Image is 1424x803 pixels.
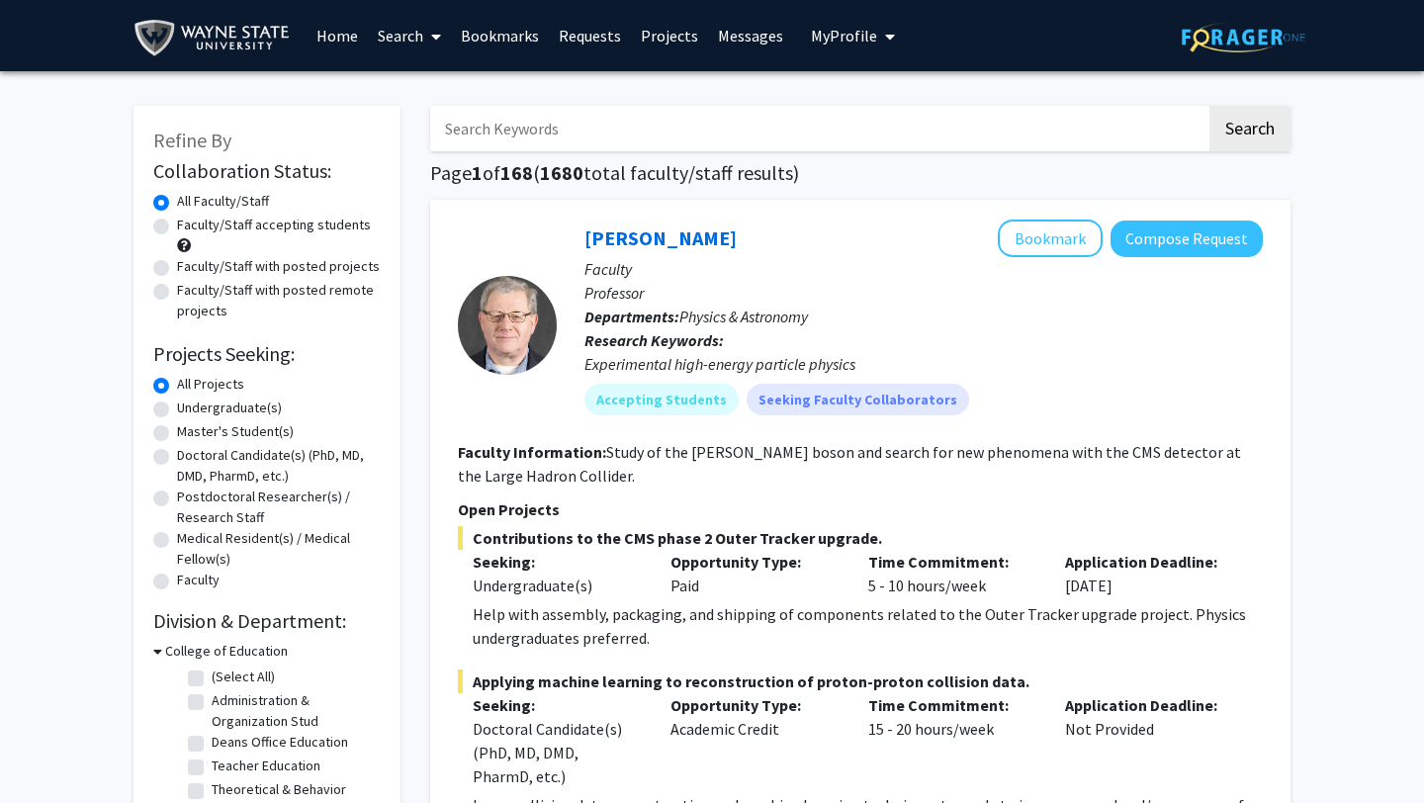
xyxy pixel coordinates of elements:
[584,330,724,350] b: Research Keywords:
[177,256,380,277] label: Faculty/Staff with posted projects
[177,398,282,418] label: Undergraduate(s)
[998,220,1103,257] button: Add Robert Harr to Bookmarks
[177,374,244,395] label: All Projects
[473,717,641,788] div: Doctoral Candidate(s) (PhD, MD, DMD, PharmD, etc.)
[153,342,381,366] h2: Projects Seeking:
[177,280,381,321] label: Faculty/Staff with posted remote projects
[212,756,320,776] label: Teacher Education
[177,487,381,528] label: Postdoctoral Researcher(s) / Research Staff
[368,1,451,70] a: Search
[15,714,84,788] iframe: Chat
[811,26,877,45] span: My Profile
[153,159,381,183] h2: Collaboration Status:
[670,693,839,717] p: Opportunity Type:
[458,442,1241,486] fg-read-more: Study of the [PERSON_NAME] boson and search for new phenomena with the CMS detector at the Large ...
[473,602,1263,650] p: Help with assembly, packaging, and shipping of components related to the Outer Tracker upgrade pr...
[1209,106,1290,151] button: Search
[1065,550,1233,574] p: Application Deadline:
[473,574,641,597] div: Undergraduate(s)
[177,445,381,487] label: Doctoral Candidate(s) (PhD, MD, DMD, PharmD, etc.)
[153,128,231,152] span: Refine By
[451,1,549,70] a: Bookmarks
[1182,22,1305,52] img: ForagerOne Logo
[500,160,533,185] span: 168
[473,550,641,574] p: Seeking:
[868,550,1036,574] p: Time Commitment:
[549,1,631,70] a: Requests
[1050,693,1248,788] div: Not Provided
[177,215,371,235] label: Faculty/Staff accepting students
[708,1,793,70] a: Messages
[656,550,853,597] div: Paid
[165,641,288,662] h3: College of Education
[656,693,853,788] div: Academic Credit
[212,732,348,753] label: Deans Office Education
[1111,221,1263,257] button: Compose Request to Robert Harr
[472,160,483,185] span: 1
[430,106,1206,151] input: Search Keywords
[1065,693,1233,717] p: Application Deadline:
[747,384,969,415] mat-chip: Seeking Faculty Collaborators
[177,421,294,442] label: Master's Student(s)
[584,225,737,250] a: [PERSON_NAME]
[584,352,1263,376] div: Experimental high-energy particle physics
[670,550,839,574] p: Opportunity Type:
[584,384,739,415] mat-chip: Accepting Students
[853,693,1051,788] div: 15 - 20 hours/week
[584,281,1263,305] p: Professor
[458,669,1263,693] span: Applying machine learning to reconstruction of proton-proton collision data.
[540,160,583,185] span: 1680
[177,528,381,570] label: Medical Resident(s) / Medical Fellow(s)
[212,690,376,732] label: Administration & Organization Stud
[473,693,641,717] p: Seeking:
[458,442,606,462] b: Faculty Information:
[868,693,1036,717] p: Time Commitment:
[631,1,708,70] a: Projects
[458,526,1263,550] span: Contributions to the CMS phase 2 Outer Tracker upgrade.
[458,497,1263,521] p: Open Projects
[153,609,381,633] h2: Division & Department:
[1050,550,1248,597] div: [DATE]
[212,667,275,687] label: (Select All)
[584,257,1263,281] p: Faculty
[853,550,1051,597] div: 5 - 10 hours/week
[430,161,1290,185] h1: Page of ( total faculty/staff results)
[679,307,808,326] span: Physics & Astronomy
[307,1,368,70] a: Home
[133,16,299,60] img: Wayne State University Logo
[177,570,220,590] label: Faculty
[177,191,269,212] label: All Faculty/Staff
[584,307,679,326] b: Departments:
